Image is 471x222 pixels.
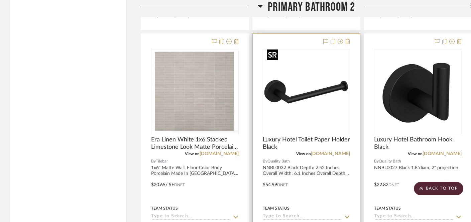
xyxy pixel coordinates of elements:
img: Luxury Hotel Toilet Paper Holder Black [264,50,348,133]
div: 0 [151,49,238,134]
span: By [263,158,267,164]
span: View on [185,152,200,156]
span: View on [296,152,311,156]
div: 0 [374,49,461,134]
span: Tilebar [156,158,168,164]
span: Quality Bath [379,158,401,164]
scroll-to-top-button: BACK TO TOP [414,182,463,195]
span: Quality Bath [267,158,290,164]
img: Era Linen White 1x6 Stacked Limestone Look Matte Porcelain Mosaic Tile [152,51,238,132]
input: Type to Search… [263,214,342,220]
div: Team Status [151,205,178,211]
input: Type to Search… [151,214,231,220]
span: View on [408,152,423,156]
div: 0 [263,49,350,134]
span: Luxury Hotel Bathroom Hook Black [374,136,462,151]
span: By [151,158,156,164]
div: Team Status [263,205,289,211]
span: By [374,158,379,164]
span: Era Linen White 1x6 Stacked Limestone Look Matte Porcelain Mosaic Tile [151,136,239,151]
a: [DOMAIN_NAME] [311,151,350,156]
img: Luxury Hotel Bathroom Hook Black [375,55,461,129]
div: Team Status [374,205,401,211]
a: [DOMAIN_NAME] [423,151,462,156]
input: Type to Search… [374,214,454,220]
a: [DOMAIN_NAME] [200,151,239,156]
span: Luxury Hotel Toilet Paper Holder Black [263,136,350,151]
